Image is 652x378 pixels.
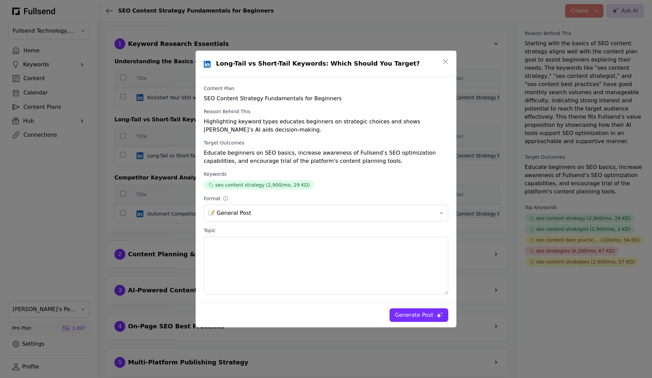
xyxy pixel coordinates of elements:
[204,118,448,134] div: Highlighting keyword types educates beginners on strategic choices and shows [PERSON_NAME]’s AI a...
[204,139,448,146] label: Target Outcomes
[208,209,434,217] span: 📝 General Post
[266,182,310,188] div: (2,900/mo, 29 KD)
[204,171,448,177] label: Keywords
[204,94,448,103] div: SEO Content Strategy Fundamentals for Beginners
[216,59,420,68] h1: Long-Tail vs Short-Tail Keywords: Which Should You Target?
[204,227,448,234] label: Topic
[204,149,448,165] div: Educate beginners on SEO basics, increase awareness of Fullsend’s SEO optimization capabilities, ...
[204,85,448,92] label: Content Plan
[223,195,229,202] div: ⓘ
[390,308,448,322] button: Generate Post
[395,311,433,319] div: Generate Post
[204,108,448,115] label: Reason Behind This
[215,182,265,188] div: seo content strategy
[204,205,448,222] button: 📝 General Post
[204,195,448,202] label: Format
